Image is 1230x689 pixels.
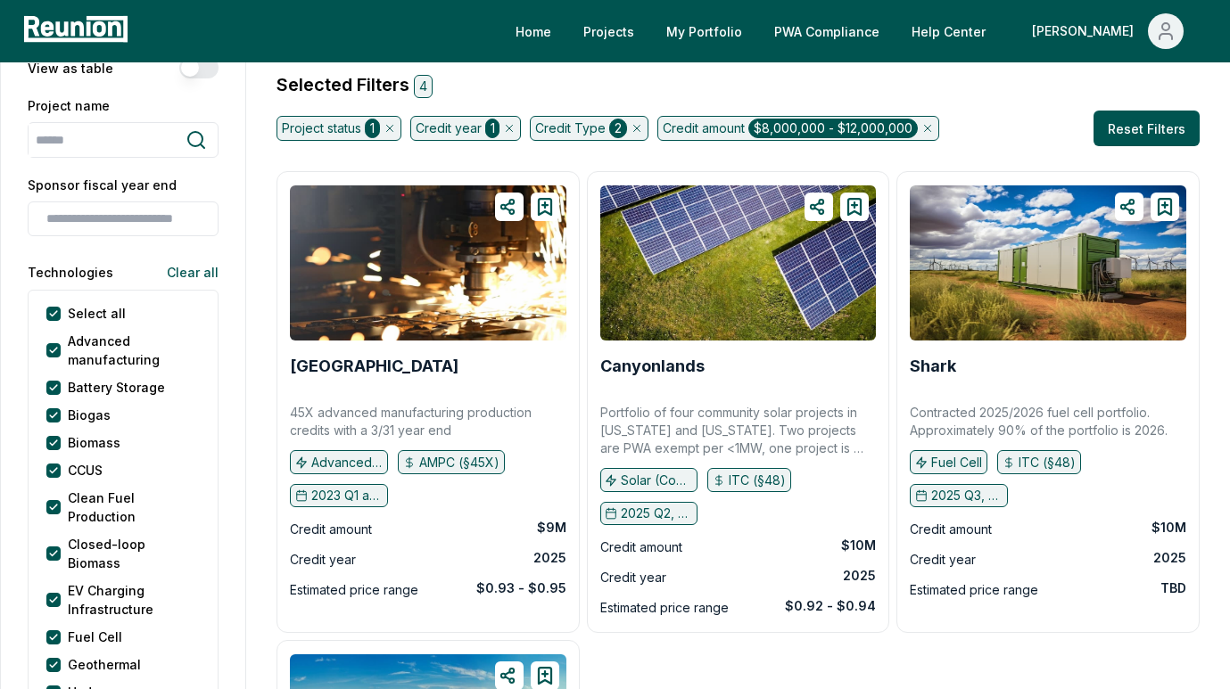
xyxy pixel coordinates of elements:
a: Projects [569,13,648,49]
label: Technologies [28,263,113,282]
button: 2023 Q1 and earlier [290,484,388,507]
p: AMPC (§45X) [419,454,499,472]
img: Shark [910,185,1186,340]
div: 2 [609,119,627,138]
p: 2023 Q1 and earlier [311,487,383,504]
div: 2025 [1153,549,1186,567]
div: $0.92 - $0.94 [785,597,876,615]
p: Advanced manufacturing [311,454,383,472]
label: Clean Fuel Production [68,488,200,526]
div: Estimated price range [290,579,418,601]
div: Estimated price range [910,579,1038,601]
div: Credit amount [657,116,939,141]
p: 2025 Q3, 2025 Q4, 2026 Q1, 2026 Q2, 2026 Q3, 2026 Q4 [931,487,1003,504]
button: 2025 Q2, 2025 Q3 [600,502,698,525]
button: 2025 Q3, 2025 Q4, 2026 Q1, 2026 Q2, 2026 Q3, 2026 Q4 [910,484,1008,507]
a: My Portfolio [652,13,756,49]
label: Geothermal [68,655,141,674]
button: Reset Filters [1094,111,1200,146]
div: TBD [1160,579,1186,597]
div: Estimated price range [600,597,729,619]
p: 45X advanced manufacturing production credits with a 3/31 year end [290,404,566,439]
div: $10M [1152,519,1186,537]
h4: Selected Filters [273,71,1203,98]
button: Solar (Community) [600,468,698,491]
div: Project status [277,116,401,141]
a: Shark [910,357,956,375]
button: Clear all [153,254,219,290]
p: ITC (§48) [1019,454,1076,472]
label: Advanced manufacturing [68,332,200,369]
b: Canyonlands [600,357,705,375]
button: [PERSON_NAME] [1018,13,1198,49]
div: Credit year [410,116,522,141]
label: Select all [68,304,126,323]
b: [GEOGRAPHIC_DATA] [290,357,458,375]
p: Fuel Cell [931,454,982,472]
label: EV Charging Infrastructure [68,581,200,619]
div: Credit amount [910,519,992,540]
div: $9M [537,519,566,537]
div: 2025 [533,549,566,567]
button: Fuel Cell [910,450,987,473]
a: PWA Compliance [760,13,894,49]
p: ITC (§48) [729,472,786,489]
label: Project name [28,96,219,115]
div: $10M [841,537,876,554]
p: Solar (Community) [621,472,692,489]
div: Credit year [910,549,976,570]
label: View as table [28,59,113,78]
img: Canyonlands [600,185,877,340]
label: Biomass [68,433,120,452]
div: Credit amount [290,519,372,540]
label: Sponsor fiscal year end [28,176,219,194]
div: Credit Type [530,116,648,141]
a: Help Center [897,13,1000,49]
label: CCUS [68,461,103,480]
a: Home [501,13,565,49]
div: 1 [365,119,380,138]
div: Credit year [290,549,356,570]
p: Portfolio of four community solar projects in [US_STATE] and [US_STATE]. Two projects are PWA exe... [600,404,877,457]
div: 1 [485,119,500,138]
a: [GEOGRAPHIC_DATA] [290,357,458,375]
p: 2025 Q2, 2025 Q3 [621,504,692,522]
div: 2025 [843,567,876,585]
div: Credit amount [600,537,682,558]
p: Contracted 2025/2026 fuel cell portfolio. Approximately 90% of the portfolio is 2026. [910,404,1186,439]
b: Shark [910,357,956,375]
img: Mountain Springs [290,185,566,340]
label: Closed-loop Biomass [68,535,200,572]
label: Biogas [68,406,111,424]
label: Fuel Cell [68,627,122,646]
div: [PERSON_NAME] [1032,13,1141,49]
div: 4 [414,75,433,98]
label: Battery Storage [68,378,165,397]
div: Credit year [600,567,666,588]
div: $0.93 - $0.95 [476,579,566,597]
div: $8,000,000 - $12,000,000 [748,119,918,138]
a: Canyonlands [600,357,705,375]
button: Advanced manufacturing [290,450,388,473]
nav: Main [501,13,1212,49]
